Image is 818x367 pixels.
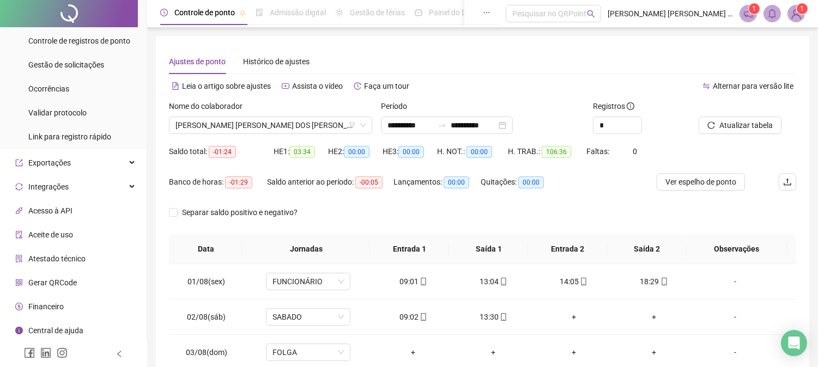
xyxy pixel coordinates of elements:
th: Saída 1 [449,234,528,264]
span: mobile [499,278,507,285]
div: HE 2: [328,145,383,158]
div: HE 3: [383,145,437,158]
span: -01:29 [225,176,252,188]
div: - [703,276,767,288]
span: file-text [172,82,179,90]
span: -01:24 [209,146,236,158]
span: Registros [593,100,634,112]
div: Lançamentos: [393,176,481,188]
span: Gerar QRCode [28,278,77,287]
div: 13:04 [462,276,525,288]
span: mobile [419,313,427,321]
span: Painel do DP [429,8,471,17]
span: Atestado técnico [28,254,86,263]
span: file-done [256,9,263,16]
span: export [15,159,23,167]
span: Gestão de solicitações [28,60,104,69]
div: + [462,346,525,358]
span: search [587,10,595,18]
div: + [622,346,685,358]
span: 00:00 [344,146,369,158]
span: Assista o vídeo [292,82,343,90]
span: Controle de ponto [174,8,235,17]
span: history [354,82,361,90]
th: Saída 2 [607,234,686,264]
span: solution [15,255,23,262]
span: left [116,350,123,358]
span: 00:00 [518,176,544,188]
span: FUNCIONÁRIO [272,273,344,290]
span: 106:36 [542,146,571,158]
span: Exportações [28,158,71,167]
button: Atualizar tabela [699,117,781,134]
span: to [438,121,446,130]
div: Banco de horas: [169,176,267,188]
span: Ocorrências [28,84,69,93]
span: [PERSON_NAME] [PERSON_NAME] [PERSON_NAME] [PERSON_NAME] [608,8,733,20]
span: filter [349,122,355,129]
span: audit [15,231,23,238]
label: Nome do colaborador [169,100,250,112]
span: 03:34 [289,146,315,158]
span: Validar protocolo [28,108,87,117]
div: Saldo total: [169,145,274,158]
div: 13:30 [462,311,525,323]
span: Alternar para versão lite [713,82,793,90]
span: Aceite de uso [28,230,73,239]
span: sun [336,9,343,16]
span: 00:00 [444,176,469,188]
span: Acesso à API [28,206,72,215]
span: pushpin [239,10,246,16]
div: 09:02 [382,311,445,323]
th: Jornadas [243,234,370,264]
span: Faça um tour [364,82,409,90]
span: 1 [801,5,804,13]
div: 18:29 [622,276,685,288]
div: + [382,346,445,358]
span: -00:05 [355,176,383,188]
span: FOLGA [272,344,344,360]
div: + [542,346,605,358]
span: 00:00 [398,146,424,158]
span: Financeiro [28,302,64,311]
span: Gestão de férias [350,8,405,17]
span: info-circle [627,102,634,110]
sup: 1 [749,3,760,14]
span: Leia o artigo sobre ajustes [182,82,271,90]
div: 09:01 [382,276,445,288]
span: sync [15,183,23,191]
span: mobile [579,278,587,285]
span: facebook [24,347,35,358]
span: 0 [633,147,637,156]
span: down [360,122,366,129]
span: bell [767,9,777,19]
span: youtube [282,82,289,90]
span: linkedin [40,347,51,358]
div: 14:05 [542,276,605,288]
span: 00:00 [466,146,492,158]
div: + [542,311,605,323]
span: dashboard [415,9,422,16]
span: 03/08(dom) [186,348,227,357]
span: Central de ajuda [28,326,83,335]
th: Entrada 1 [370,234,449,264]
div: - [703,346,767,358]
span: Histórico de ajustes [243,57,310,66]
img: 54111 [788,5,804,22]
span: SABADO [272,309,344,325]
div: - [703,311,767,323]
th: Observações [686,234,787,264]
span: Ajustes de ponto [169,57,226,66]
div: Quitações: [481,176,559,188]
span: mobile [499,313,507,321]
label: Período [381,100,414,112]
span: api [15,207,23,215]
div: + [622,311,685,323]
span: Integrações [28,182,69,191]
div: Open Intercom Messenger [781,330,807,356]
span: clock-circle [160,9,168,16]
span: Atualizar tabela [719,119,773,131]
div: H. NOT.: [437,145,508,158]
span: 02/08(sáb) [187,313,226,321]
span: info-circle [15,327,23,334]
